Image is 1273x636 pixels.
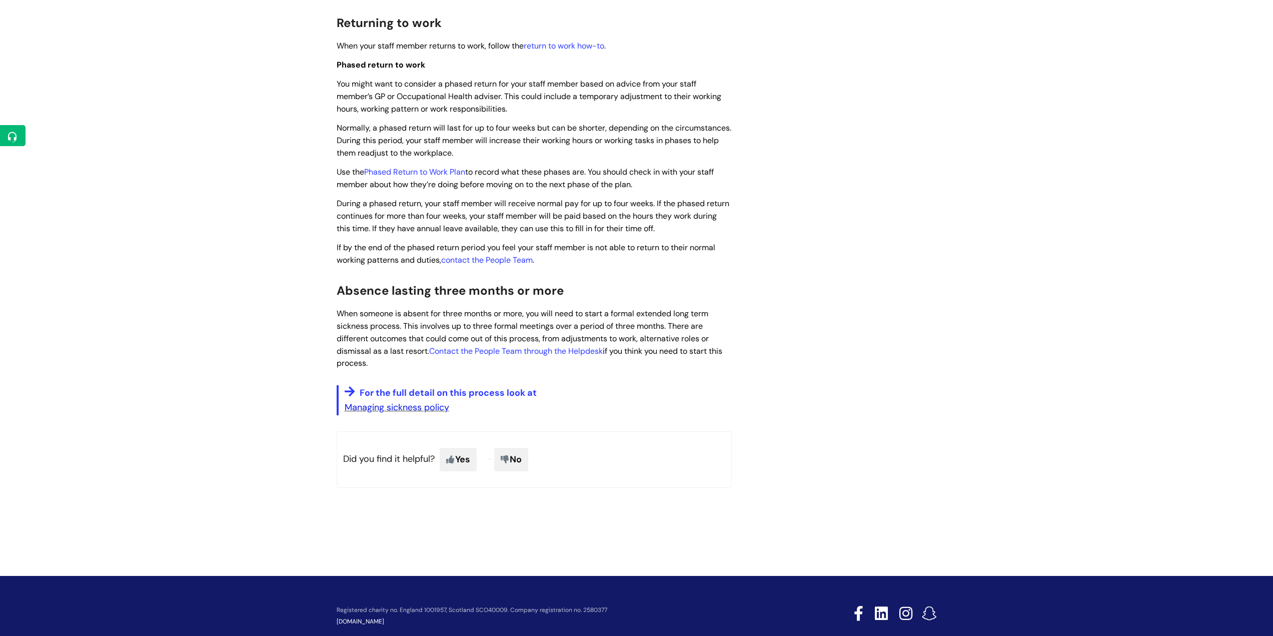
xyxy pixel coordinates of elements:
[337,617,384,625] a: [DOMAIN_NAME]
[360,387,537,399] span: For the full detail on this process look at
[440,448,477,471] span: Yes
[337,431,732,487] p: Did you find it helpful?
[337,123,731,158] span: Normally, a phased return will last for up to four weeks but can be shorter, depending on the cir...
[337,283,564,298] span: Absence lasting three months or more
[337,308,722,368] span: When someone is absent for three months or more, you will need to start a formal extended long te...
[337,15,442,31] span: Returning to work
[345,401,449,413] a: Managing sickness policy
[429,346,603,356] a: Contact the People Team through the Helpdesk
[337,60,425,70] span: Phased return to work
[337,242,715,265] span: If by the end of the phased return period you feel your staff member is not able to return to the...
[337,167,714,190] span: Use the to record what these phases are. You should check in with your staff member about how the...
[337,41,606,51] span: When your staff member returns to work, follow the .
[337,607,783,613] p: Registered charity no. England 1001957, Scotland SCO40009. Company registration no. 2580377
[337,79,721,114] span: You might want to consider a phased return for your staff member based on advice from your staff ...
[441,255,533,265] a: contact the People Team
[494,448,528,471] span: No
[337,198,729,234] span: During a phased return, your staff member will receive normal pay for up to four weeks. If the ph...
[364,167,465,177] a: Phased Return to Work Plan
[524,41,604,51] a: return to work how-to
